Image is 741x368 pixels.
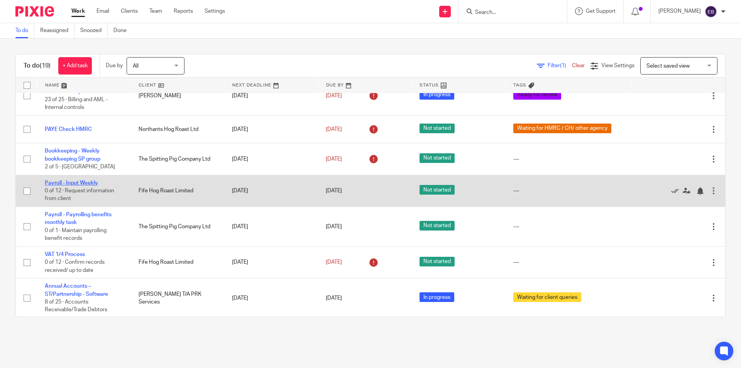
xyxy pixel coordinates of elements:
span: [DATE] [326,93,342,98]
a: Done [113,23,132,38]
td: [DATE] [224,76,318,116]
a: Mark as done [671,187,683,195]
span: Not started [420,124,455,133]
td: [DATE] [224,207,318,247]
span: All [133,63,139,69]
span: View Settings [601,63,634,68]
div: --- [513,187,624,195]
td: [DATE] [224,115,318,143]
span: [DATE] [326,188,342,193]
td: The Spitting Pig Company Ltd [131,207,225,247]
a: Email [96,7,109,15]
img: svg%3E [705,5,717,18]
a: Work [71,7,85,15]
p: [PERSON_NAME] [658,7,701,15]
span: Not started [420,185,455,195]
td: The Spitting Pig Company Ltd [131,143,225,175]
a: Clients [121,7,138,15]
p: Due by [106,62,123,70]
a: Bookkeeping - Weekly bookkeeping SP group [45,148,100,161]
td: Fife Hog Roast Limited [131,175,225,207]
td: [DATE] [224,246,318,278]
span: 0 of 12 · Confirm records received/ up to date [45,259,105,273]
div: --- [513,155,624,163]
span: Get Support [586,8,616,14]
a: Payroll - Payrolling benefits monthly task [45,212,112,225]
span: Not started [420,221,455,231]
td: [PERSON_NAME] [131,76,225,116]
span: 23 of 25 · Billing and AML - Internal controls [45,97,108,110]
span: 2 of 5 · [GEOGRAPHIC_DATA] [45,164,115,170]
td: [DATE] [224,278,318,318]
a: To do [15,23,34,38]
a: Snoozed [80,23,108,38]
span: [DATE] [326,295,342,301]
a: Reassigned [40,23,74,38]
span: Ready for review [513,90,561,100]
span: 0 of 1 · Maintain payrolling benefit records [45,228,107,241]
div: --- [513,258,624,266]
td: Northants Hog Roast Ltd [131,115,225,143]
h1: To do [24,62,51,70]
a: Annual Accounts – ST/Partnership - Software [45,283,108,297]
span: [DATE] [326,156,342,162]
a: PAYE Check HMRC [45,127,92,132]
a: Reports [174,7,193,15]
a: Clear [572,63,585,68]
span: Tags [513,83,526,87]
td: [DATE] [224,143,318,175]
img: Pixie [15,6,54,17]
span: (19) [40,63,51,69]
span: Not started [420,153,455,163]
span: In progress [420,292,454,302]
div: --- [513,223,624,231]
span: (1) [560,63,566,68]
a: Payroll - Input Weekly [45,180,98,186]
a: Settings [205,7,225,15]
a: Team [149,7,162,15]
span: [DATE] [326,127,342,132]
a: VAT 1/4 Process [45,252,85,257]
span: Select saved view [646,63,690,69]
span: Waiting for client queries [513,292,581,302]
span: Not started [420,257,455,266]
td: [DATE] [224,175,318,207]
td: [PERSON_NAME] T/A PRK Services [131,278,225,318]
span: 8 of 25 · Accounts Receivable/Trade Debtors [45,299,107,313]
td: Fife Hog Roast Limited [131,246,225,278]
span: [DATE] [326,259,342,265]
span: Filter [548,63,572,68]
span: [DATE] [326,224,342,229]
input: Search [474,9,544,16]
span: In progress [420,90,454,100]
span: 0 of 12 · Request information from client [45,188,114,202]
a: + Add task [58,57,92,75]
span: Waiting for HMRC / CH/ other agency [513,124,611,133]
